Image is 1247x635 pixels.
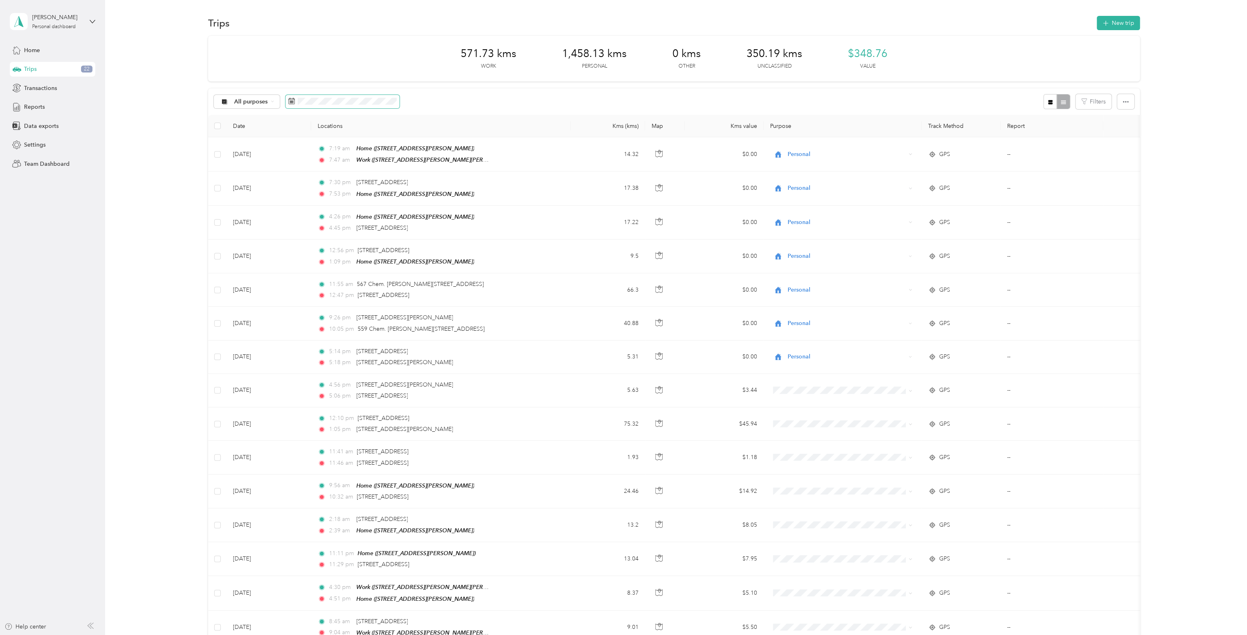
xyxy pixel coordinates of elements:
span: 10:32 am [329,492,353,501]
span: 4:45 pm [329,224,352,233]
span: 22 [81,66,92,73]
span: 0 kms [672,47,701,60]
span: 7:47 am [329,156,352,165]
td: -- [1001,341,1103,374]
td: 5.31 [571,341,645,374]
span: GPS [939,252,950,261]
th: Track Method [922,115,1001,137]
span: 4:56 pm [329,380,352,389]
span: [STREET_ADDRESS][PERSON_NAME] [356,381,453,388]
span: 11:55 am [329,280,353,289]
span: [STREET_ADDRESS] [357,493,408,500]
th: Date [226,115,311,137]
span: GPS [939,319,950,328]
span: [STREET_ADDRESS] [356,179,408,186]
td: -- [1001,239,1103,273]
span: Transactions [24,84,57,92]
p: Work [481,63,496,70]
span: Home ([STREET_ADDRESS][PERSON_NAME]) [356,482,474,489]
td: 75.32 [571,407,645,441]
span: 5:18 pm [329,358,352,367]
span: GPS [939,150,950,159]
span: [STREET_ADDRESS] [358,292,409,299]
td: [DATE] [226,374,311,407]
span: 5:06 pm [329,391,352,400]
td: -- [1001,206,1103,239]
td: $0.00 [685,206,764,239]
td: 13.2 [571,508,645,542]
td: -- [1001,307,1103,340]
div: [PERSON_NAME] [32,13,83,22]
td: [DATE] [226,137,311,171]
td: 8.37 [571,576,645,610]
p: Personal [582,63,607,70]
span: GPS [939,420,950,428]
span: Trips [24,65,37,73]
td: $1.18 [685,441,764,474]
td: 1.93 [571,441,645,474]
span: GPS [939,286,950,294]
span: [STREET_ADDRESS] [356,516,408,523]
td: [DATE] [226,441,311,474]
span: Work ([STREET_ADDRESS][PERSON_NAME][PERSON_NAME]) [356,584,518,591]
td: 13.04 [571,542,645,576]
span: Home ([STREET_ADDRESS][PERSON_NAME]) [356,213,474,220]
button: Filters [1076,94,1111,109]
div: Personal dashboard [32,24,76,29]
td: 17.38 [571,171,645,205]
span: [STREET_ADDRESS] [358,561,409,568]
td: $5.10 [685,576,764,610]
span: 567 Chem. [PERSON_NAME][STREET_ADDRESS] [357,281,484,288]
p: Value [860,63,876,70]
td: [DATE] [226,239,311,273]
td: [DATE] [226,206,311,239]
span: 12:56 pm [329,246,354,255]
span: 11:29 pm [329,560,354,569]
span: GPS [939,218,950,227]
span: 1,458.13 kms [562,47,627,60]
span: [STREET_ADDRESS] [356,348,408,355]
span: GPS [939,487,950,496]
span: [STREET_ADDRESS] [357,448,408,455]
th: Kms value [685,115,764,137]
span: 9:56 am [329,481,352,490]
span: 2:18 am [329,515,352,524]
span: Home ([STREET_ADDRESS][PERSON_NAME]) [356,145,474,152]
td: [DATE] [226,273,311,307]
span: [STREET_ADDRESS] [356,392,408,399]
td: -- [1001,475,1103,508]
td: 24.46 [571,475,645,508]
span: [STREET_ADDRESS] [356,618,408,625]
span: 7:53 pm [329,189,352,198]
td: -- [1001,576,1103,610]
p: Unclassified [757,63,792,70]
th: Purpose [764,115,922,137]
span: Personal [787,319,906,328]
span: Personal [787,218,906,227]
span: 12:10 pm [329,414,354,423]
td: -- [1001,374,1103,407]
td: $14.92 [685,475,764,508]
span: [STREET_ADDRESS] [357,459,408,466]
td: -- [1001,441,1103,474]
td: $8.05 [685,508,764,542]
span: [STREET_ADDRESS][PERSON_NAME] [356,359,453,366]
span: 4:30 pm [329,583,352,592]
span: GPS [939,554,950,563]
span: 4:26 pm [329,212,352,221]
td: 40.88 [571,307,645,340]
td: 5.63 [571,374,645,407]
h1: Trips [208,19,230,27]
span: 11:46 am [329,459,353,468]
button: Help center [4,622,46,631]
td: $0.00 [685,239,764,273]
span: Data exports [24,122,59,130]
span: 5:14 pm [329,347,352,356]
span: GPS [939,623,950,632]
span: 7:30 pm [329,178,352,187]
span: Personal [787,184,906,193]
span: 9:26 pm [329,313,352,322]
th: Kms (kms) [571,115,645,137]
td: -- [1001,137,1103,171]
